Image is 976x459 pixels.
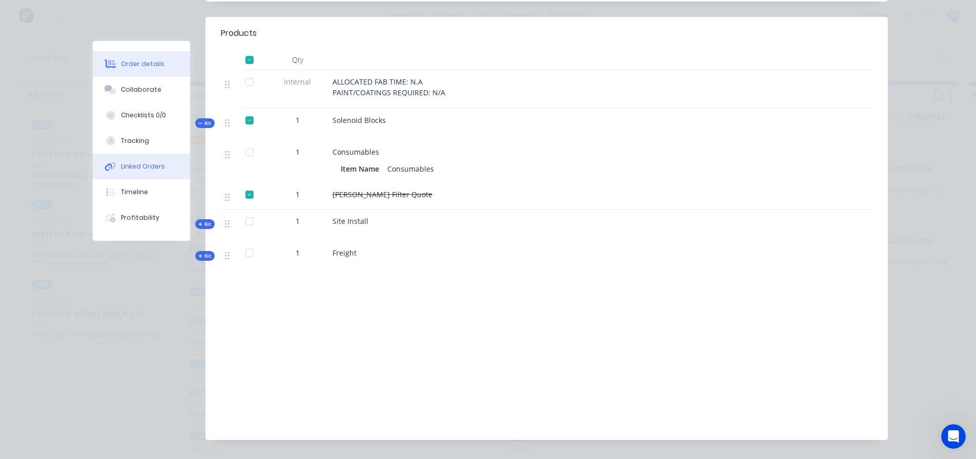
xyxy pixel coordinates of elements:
[47,288,158,309] button: Send us a message
[93,154,190,179] button: Linked Orders
[98,46,127,57] div: • [DATE]
[121,187,148,197] div: Timeline
[941,424,966,449] iframe: Intercom live chat
[93,205,190,231] button: Profitability
[154,320,205,361] button: Help
[121,213,159,222] div: Profitability
[93,51,190,77] button: Order details
[93,128,190,154] button: Tracking
[102,320,154,361] button: News
[51,320,102,361] button: Messages
[296,115,300,126] span: 1
[296,216,300,226] span: 1
[198,252,212,260] span: Kit
[121,111,166,120] div: Checklists 0/0
[333,147,379,157] span: Consumables
[12,36,32,56] img: Profile image for Cathy
[383,161,438,176] div: Consumables
[195,251,215,261] div: Kit
[121,136,149,145] div: Tracking
[93,179,190,205] button: Timeline
[36,46,96,57] div: [PERSON_NAME]
[57,345,96,352] span: Messages
[93,102,190,128] button: Checklists 0/0
[267,50,328,70] div: Qty
[296,147,300,157] span: 1
[171,345,188,352] span: Help
[296,189,300,200] span: 1
[198,119,212,127] span: Kit
[333,190,432,199] span: [PERSON_NAME] Filter Quote
[271,76,324,87] span: Internal
[121,162,165,171] div: Linked Orders
[341,161,383,176] div: Item Name
[333,248,357,258] span: Freight
[221,27,257,39] div: Products
[333,77,445,97] span: ALLOCATED FAB TIME: N.A PAINT/COATINGS REQUIRED: N/A
[121,85,161,94] div: Collaborate
[121,59,164,69] div: Order details
[36,36,504,45] span: Hey [PERSON_NAME] 👋 Welcome to Factory! Take a look around, and if you have any questions just le...
[76,5,131,22] h1: Messages
[15,345,36,352] span: Home
[180,4,198,23] div: Close
[195,118,215,128] div: Kit
[198,220,212,228] span: Kit
[333,216,368,226] span: Site Install
[195,219,215,229] div: Kit
[93,77,190,102] button: Collaborate
[118,345,138,352] span: News
[296,247,300,258] span: 1
[333,115,386,125] span: Solenoid Blocks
